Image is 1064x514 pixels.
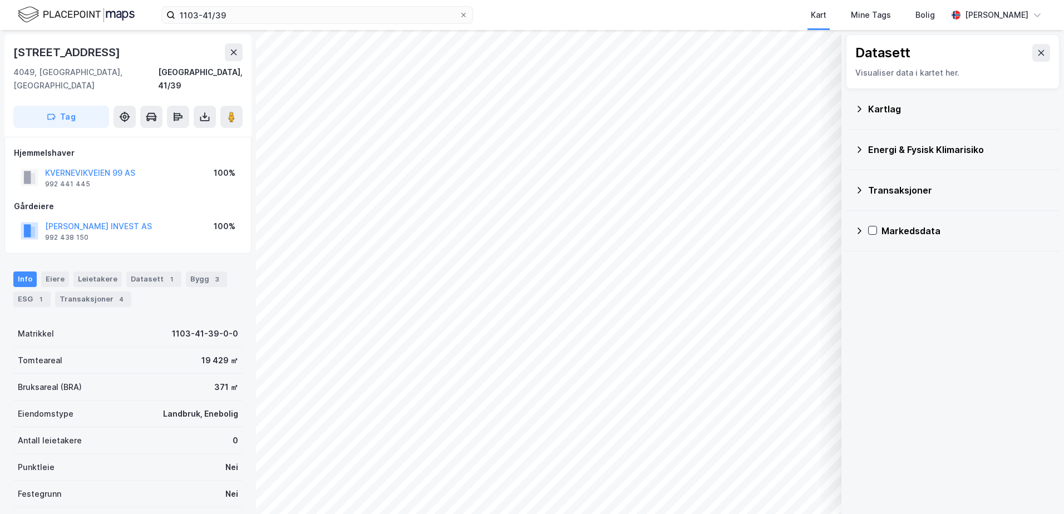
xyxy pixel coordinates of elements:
button: Tag [13,106,109,128]
div: 371 ㎡ [214,380,238,394]
div: 0 [233,434,238,447]
div: Eiendomstype [18,407,73,421]
input: Søk på adresse, matrikkel, gårdeiere, leietakere eller personer [175,7,459,23]
div: Nei [225,487,238,501]
div: 1 [35,294,46,305]
div: Bygg [186,271,227,287]
div: ESG [13,291,51,307]
div: Matrikkel [18,327,54,340]
div: Visualiser data i kartet her. [855,66,1050,80]
div: 992 438 150 [45,233,88,242]
div: Nei [225,461,238,474]
div: Transaksjoner [868,184,1051,197]
div: 4049, [GEOGRAPHIC_DATA], [GEOGRAPHIC_DATA] [13,66,158,92]
div: Datasett [126,271,181,287]
div: Antall leietakere [18,434,82,447]
div: 1 [166,274,177,285]
div: Kart [811,8,826,22]
div: [PERSON_NAME] [965,8,1028,22]
div: 19 429 ㎡ [201,354,238,367]
div: Leietakere [73,271,122,287]
div: Landbruk, Enebolig [163,407,238,421]
div: Hjemmelshaver [14,146,242,160]
div: 992 441 445 [45,180,90,189]
div: 100% [214,166,235,180]
div: Energi & Fysisk Klimarisiko [868,143,1051,156]
div: Gårdeiere [14,200,242,213]
div: Datasett [855,44,910,62]
div: Festegrunn [18,487,61,501]
div: Mine Tags [851,8,891,22]
div: [GEOGRAPHIC_DATA], 41/39 [158,66,243,92]
div: Transaksjoner [55,291,131,307]
div: Tomteareal [18,354,62,367]
div: Markedsdata [881,224,1051,238]
div: Bruksareal (BRA) [18,380,82,394]
div: Eiere [41,271,69,287]
div: 3 [211,274,223,285]
div: [STREET_ADDRESS] [13,43,122,61]
div: Kontrollprogram for chat [1008,461,1064,514]
div: 4 [116,294,127,305]
div: Kartlag [868,102,1051,116]
iframe: Chat Widget [1008,461,1064,514]
div: 100% [214,220,235,233]
div: 1103-41-39-0-0 [172,327,238,340]
img: logo.f888ab2527a4732fd821a326f86c7f29.svg [18,5,135,24]
div: Bolig [915,8,935,22]
div: Info [13,271,37,287]
div: Punktleie [18,461,55,474]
